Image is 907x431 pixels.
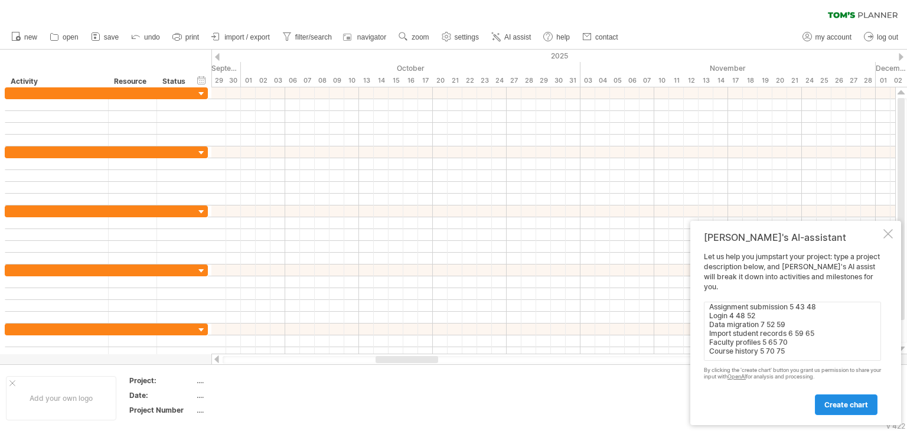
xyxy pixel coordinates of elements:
[521,74,536,87] div: Tuesday, 28 October 2025
[477,74,492,87] div: Thursday, 23 October 2025
[169,30,203,45] a: print
[728,74,743,87] div: Monday, 17 November 2025
[566,74,580,87] div: Friday, 31 October 2025
[890,74,905,87] div: Tuesday, 2 December 2025
[699,74,713,87] div: Thursday, 13 November 2025
[861,74,876,87] div: Friday, 28 November 2025
[815,394,877,415] a: create chart
[8,30,41,45] a: new
[341,30,390,45] a: navigator
[727,373,746,380] a: OpenAI
[270,74,285,87] div: Friday, 3 October 2025
[579,30,622,45] a: contact
[877,33,898,41] span: log out
[197,405,296,415] div: ....
[11,76,102,87] div: Activity
[802,74,817,87] div: Monday, 24 November 2025
[88,30,122,45] a: save
[418,74,433,87] div: Friday, 17 October 2025
[824,400,868,409] span: create chart
[412,33,429,41] span: zoom
[595,74,610,87] div: Tuesday, 4 November 2025
[396,30,432,45] a: zoom
[595,33,618,41] span: contact
[772,74,787,87] div: Thursday, 20 November 2025
[488,30,534,45] a: AI assist
[208,30,273,45] a: import / export
[504,33,531,41] span: AI assist
[197,390,296,400] div: ....
[329,74,344,87] div: Thursday, 9 October 2025
[285,74,300,87] div: Monday, 6 October 2025
[6,376,116,420] div: Add your own logo
[47,30,82,45] a: open
[104,33,119,41] span: save
[669,74,684,87] div: Tuesday, 11 November 2025
[787,74,802,87] div: Friday, 21 November 2025
[684,74,699,87] div: Wednesday, 12 November 2025
[24,33,37,41] span: new
[654,74,669,87] div: Monday, 10 November 2025
[359,74,374,87] div: Monday, 13 October 2025
[800,30,855,45] a: my account
[704,252,881,414] div: Let us help you jumpstart your project: type a project description below, and [PERSON_NAME]'s AI ...
[433,74,448,87] div: Monday, 20 October 2025
[241,74,256,87] div: Wednesday, 1 October 2025
[580,62,876,74] div: November 2025
[241,62,580,74] div: October 2025
[129,376,194,386] div: Project:
[713,74,728,87] div: Friday, 14 November 2025
[279,30,335,45] a: filter/search
[743,74,758,87] div: Tuesday, 18 November 2025
[344,74,359,87] div: Friday, 10 October 2025
[758,74,772,87] div: Wednesday, 19 November 2025
[492,74,507,87] div: Friday, 24 October 2025
[315,74,329,87] div: Wednesday, 8 October 2025
[640,74,654,87] div: Friday, 7 November 2025
[295,33,332,41] span: filter/search
[507,74,521,87] div: Monday, 27 October 2025
[439,30,482,45] a: settings
[197,376,296,386] div: ....
[551,74,566,87] div: Thursday, 30 October 2025
[224,33,270,41] span: import / export
[63,33,79,41] span: open
[625,74,640,87] div: Thursday, 6 November 2025
[185,33,199,41] span: print
[817,74,831,87] div: Tuesday, 25 November 2025
[300,74,315,87] div: Tuesday, 7 October 2025
[357,33,386,41] span: navigator
[540,30,573,45] a: help
[144,33,160,41] span: undo
[536,74,551,87] div: Wednesday, 29 October 2025
[129,390,194,400] div: Date:
[861,30,902,45] a: log out
[704,367,881,380] div: By clicking the 'create chart' button you grant us permission to share your input with for analys...
[886,422,905,430] div: v 422
[403,74,418,87] div: Thursday, 16 October 2025
[831,74,846,87] div: Wednesday, 26 November 2025
[876,74,890,87] div: Monday, 1 December 2025
[704,231,881,243] div: [PERSON_NAME]'s AI-assistant
[610,74,625,87] div: Wednesday, 5 November 2025
[374,74,389,87] div: Tuesday, 14 October 2025
[556,33,570,41] span: help
[211,74,226,87] div: Monday, 29 September 2025
[114,76,150,87] div: Resource
[846,74,861,87] div: Thursday, 27 November 2025
[815,33,851,41] span: my account
[389,74,403,87] div: Wednesday, 15 October 2025
[455,33,479,41] span: settings
[129,405,194,415] div: Project Number
[448,74,462,87] div: Tuesday, 21 October 2025
[580,74,595,87] div: Monday, 3 November 2025
[462,74,477,87] div: Wednesday, 22 October 2025
[256,74,270,87] div: Thursday, 2 October 2025
[162,76,188,87] div: Status
[128,30,164,45] a: undo
[226,74,241,87] div: Tuesday, 30 September 2025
